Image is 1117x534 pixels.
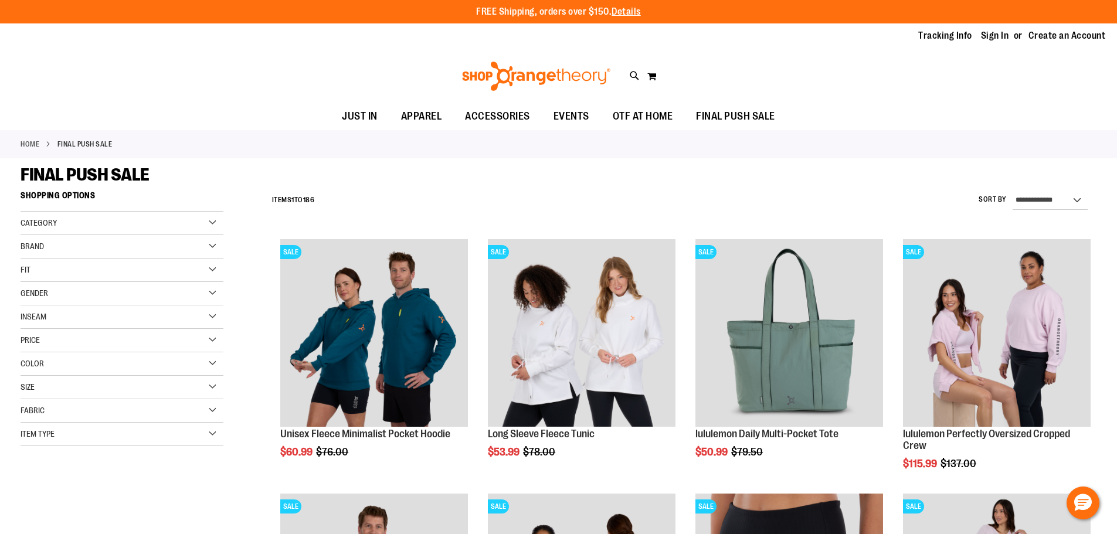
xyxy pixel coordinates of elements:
[21,288,48,298] span: Gender
[280,499,301,513] span: SALE
[695,446,729,458] span: $50.99
[330,103,389,130] a: JUST IN
[488,239,675,428] a: Product image for Fleece Long SleeveSALE
[695,245,717,259] span: SALE
[274,233,474,488] div: product
[291,196,294,204] span: 1
[684,103,787,130] a: FINAL PUSH SALE
[482,233,681,488] div: product
[695,428,838,440] a: lululemon Daily Multi-Pocket Tote
[542,103,601,130] a: EVENTS
[342,103,378,130] span: JUST IN
[21,242,44,251] span: Brand
[903,245,924,259] span: SALE
[523,446,557,458] span: $78.00
[554,103,589,130] span: EVENTS
[612,6,641,17] a: Details
[57,139,113,149] strong: FINAL PUSH SALE
[941,458,978,470] span: $137.00
[601,103,685,130] a: OTF AT HOME
[280,245,301,259] span: SALE
[465,103,530,130] span: ACCESSORIES
[903,428,1070,451] a: lululemon Perfectly Oversized Cropped Crew
[280,446,314,458] span: $60.99
[981,29,1009,42] a: Sign In
[1067,487,1099,519] button: Hello, have a question? Let’s chat.
[613,103,673,130] span: OTF AT HOME
[21,185,223,212] strong: Shopping Options
[903,239,1091,428] a: lululemon Perfectly Oversized Cropped CrewSALE
[731,446,765,458] span: $79.50
[21,165,150,185] span: FINAL PUSH SALE
[21,312,46,321] span: Inseam
[488,446,521,458] span: $53.99
[903,499,924,513] span: SALE
[488,499,509,513] span: SALE
[453,103,542,130] a: ACCESSORIES
[476,5,641,19] p: FREE Shipping, orders over $150.
[1028,29,1106,42] a: Create an Account
[21,218,57,227] span: Category
[903,458,939,470] span: $115.99
[695,499,717,513] span: SALE
[21,335,40,345] span: Price
[696,103,775,130] span: FINAL PUSH SALE
[21,429,55,438] span: Item Type
[979,195,1007,205] label: Sort By
[21,382,35,392] span: Size
[488,428,595,440] a: Long Sleeve Fleece Tunic
[21,406,45,415] span: Fabric
[460,62,612,91] img: Shop Orangetheory
[918,29,972,42] a: Tracking Info
[280,239,468,427] img: Unisex Fleece Minimalist Pocket Hoodie
[280,239,468,428] a: Unisex Fleece Minimalist Pocket HoodieSALE
[272,191,315,209] h2: Items to
[903,239,1091,427] img: lululemon Perfectly Oversized Cropped Crew
[695,239,883,428] a: lululemon Daily Multi-Pocket ToteSALE
[401,103,442,130] span: APPAREL
[21,139,39,149] a: Home
[303,196,315,204] span: 186
[488,239,675,427] img: Product image for Fleece Long Sleeve
[695,239,883,427] img: lululemon Daily Multi-Pocket Tote
[316,446,350,458] span: $76.00
[21,359,44,368] span: Color
[488,245,509,259] span: SALE
[389,103,454,130] a: APPAREL
[280,428,450,440] a: Unisex Fleece Minimalist Pocket Hoodie
[690,233,889,488] div: product
[897,233,1096,499] div: product
[21,265,30,274] span: Fit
